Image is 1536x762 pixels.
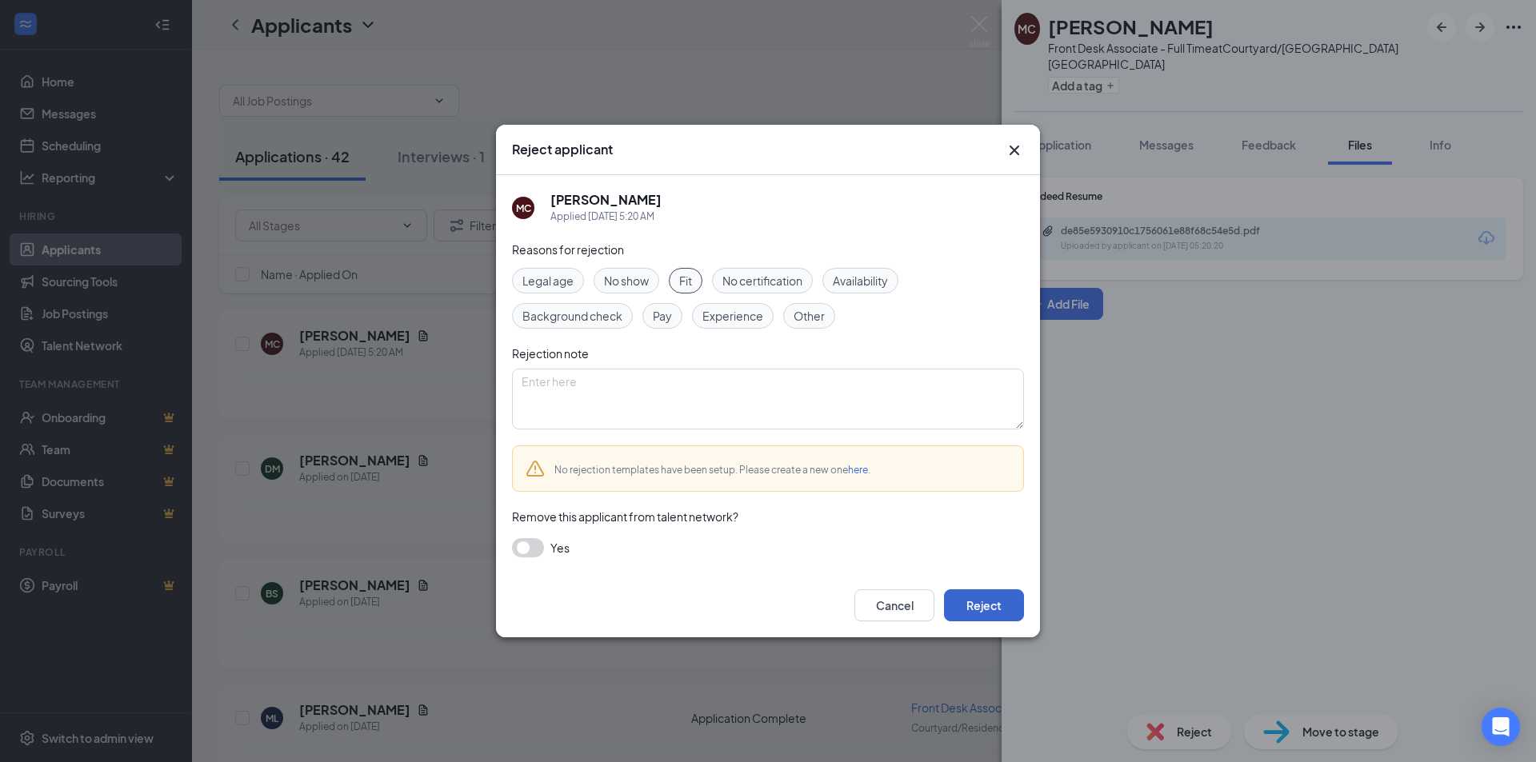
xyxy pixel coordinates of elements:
[1482,708,1520,746] div: Open Intercom Messenger
[522,307,622,325] span: Background check
[854,589,934,621] button: Cancel
[550,191,662,209] h5: [PERSON_NAME]
[516,201,531,215] div: MC
[512,242,624,257] span: Reasons for rejection
[522,272,574,289] span: Legal age
[604,272,649,289] span: No show
[512,346,589,361] span: Rejection note
[794,307,825,325] span: Other
[722,272,802,289] span: No certification
[550,538,570,557] span: Yes
[526,459,545,478] svg: Warning
[944,589,1024,621] button: Reject
[512,141,613,158] h3: Reject applicant
[702,307,763,325] span: Experience
[512,509,738,524] span: Remove this applicant from talent network?
[550,209,662,225] div: Applied [DATE] 5:20 AM
[833,272,888,289] span: Availability
[679,272,692,289] span: Fit
[1005,141,1024,160] button: Close
[653,307,672,325] span: Pay
[1005,141,1024,160] svg: Cross
[554,464,870,476] span: No rejection templates have been setup. Please create a new one .
[848,464,868,476] a: here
